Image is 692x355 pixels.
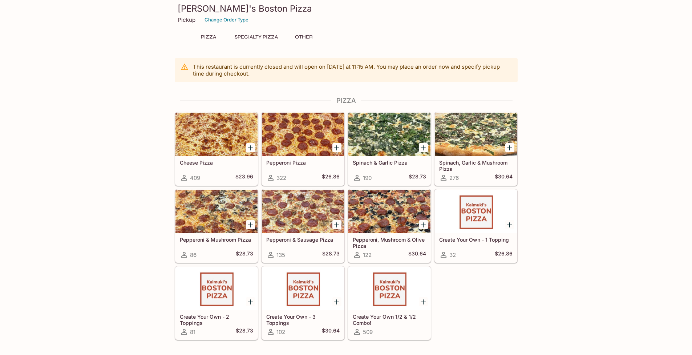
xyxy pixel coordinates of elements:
div: Pepperoni, Mushroom & Olive Pizza [348,190,430,233]
h5: $30.64 [495,173,513,182]
button: Add Spinach, Garlic & Mushroom Pizza [505,143,514,152]
h5: Pepperoni & Sausage Pizza [266,237,340,243]
button: Add Create Your Own 1/2 & 1/2 Combo! [419,297,428,306]
div: Create Your Own - 1 Topping [435,190,517,233]
h5: $26.86 [495,250,513,259]
span: 190 [363,174,372,181]
h5: Pepperoni, Mushroom & Olive Pizza [353,237,426,249]
a: Spinach & Garlic Pizza190$28.73 [348,112,431,186]
h5: Create Your Own - 1 Topping [439,237,513,243]
button: Add Pepperoni, Mushroom & Olive Pizza [419,220,428,229]
h5: Spinach & Garlic Pizza [353,160,426,166]
h5: $28.73 [236,250,253,259]
div: Pepperoni Pizza [262,113,344,156]
span: 81 [190,328,195,335]
button: Add Cheese Pizza [246,143,255,152]
button: Add Pepperoni & Sausage Pizza [332,220,341,229]
button: Add Create Your Own - 3 Toppings [332,297,341,306]
div: Pepperoni & Sausage Pizza [262,190,344,233]
p: This restaurant is currently closed and will open on [DATE] at 11:15 AM . You may place an order ... [193,63,512,77]
h5: $28.73 [409,173,426,182]
h5: Create Your Own 1/2 & 1/2 Combo! [353,314,426,326]
h5: $30.64 [408,250,426,259]
button: Add Create Your Own - 1 Topping [505,220,514,229]
h5: $23.96 [235,173,253,182]
h4: Pizza [175,97,518,105]
h5: $30.64 [322,327,340,336]
button: Add Spinach & Garlic Pizza [419,143,428,152]
h5: Create Your Own - 2 Toppings [180,314,253,326]
a: Cheese Pizza409$23.96 [175,112,258,186]
h5: $26.86 [322,173,340,182]
span: 122 [363,251,372,258]
h5: $28.73 [236,327,253,336]
span: 322 [276,174,286,181]
h5: Pepperoni Pizza [266,160,340,166]
span: 86 [190,251,197,258]
h5: Pepperoni & Mushroom Pizza [180,237,253,243]
div: Spinach, Garlic & Mushroom Pizza [435,113,517,156]
span: 135 [276,251,285,258]
button: Add Pepperoni Pizza [332,143,341,152]
button: Other [288,32,320,42]
button: Pizza [192,32,225,42]
span: 509 [363,328,373,335]
a: Pepperoni Pizza322$26.86 [262,112,344,186]
div: Create Your Own 1/2 & 1/2 Combo! [348,267,430,310]
a: Pepperoni & Mushroom Pizza86$28.73 [175,189,258,263]
div: Pepperoni & Mushroom Pizza [175,190,258,233]
div: Create Your Own - 3 Toppings [262,267,344,310]
h5: Create Your Own - 3 Toppings [266,314,340,326]
button: Add Create Your Own - 2 Toppings [246,297,255,306]
h5: $28.73 [322,250,340,259]
a: Create Your Own - 2 Toppings81$28.73 [175,266,258,340]
div: Cheese Pizza [175,113,258,156]
span: 276 [449,174,459,181]
a: Create Your Own 1/2 & 1/2 Combo!509 [348,266,431,340]
div: Spinach & Garlic Pizza [348,113,430,156]
h5: Cheese Pizza [180,160,253,166]
button: Specialty Pizza [231,32,282,42]
span: 32 [449,251,456,258]
a: Pepperoni & Sausage Pizza135$28.73 [262,189,344,263]
span: 102 [276,328,285,335]
h5: Spinach, Garlic & Mushroom Pizza [439,160,513,172]
p: Pickup [178,16,195,23]
button: Change Order Type [201,14,252,25]
h3: [PERSON_NAME]'s Boston Pizza [178,3,515,14]
span: 409 [190,174,200,181]
a: Spinach, Garlic & Mushroom Pizza276$30.64 [434,112,517,186]
a: Create Your Own - 1 Topping32$26.86 [434,189,517,263]
a: Pepperoni, Mushroom & Olive Pizza122$30.64 [348,189,431,263]
a: Create Your Own - 3 Toppings102$30.64 [262,266,344,340]
button: Add Pepperoni & Mushroom Pizza [246,220,255,229]
div: Create Your Own - 2 Toppings [175,267,258,310]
